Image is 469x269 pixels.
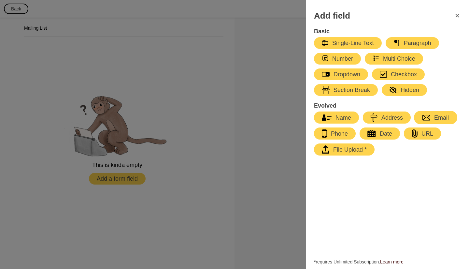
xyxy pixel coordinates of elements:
[314,259,461,265] span: requires Unlimited Subscription.
[415,112,457,124] button: Email
[314,53,361,65] button: Number
[322,55,353,63] div: Number
[314,127,356,140] button: Phone
[314,10,350,21] h3: Add field
[322,129,348,138] div: Phone
[372,68,425,80] button: Checkbox
[322,39,374,47] div: Single-Line Text
[367,130,392,138] div: Date
[322,114,351,122] div: Name
[404,127,441,140] button: URL
[380,70,417,78] div: Checkbox
[322,145,367,154] div: File Upload *
[393,39,431,47] div: Paragraph
[314,102,455,110] h4: Evolved
[373,55,415,63] div: Multi Choice
[314,27,455,35] h4: Basic
[390,86,419,94] div: Hidden
[314,112,359,124] button: Name
[386,37,439,49] button: Paragraph
[314,143,375,156] button: File Upload *
[382,84,427,96] button: Hidden
[449,8,465,23] button: FormClose
[412,129,433,138] div: URL
[322,70,360,78] div: Dropdown
[453,12,461,20] svg: FormClose
[422,114,449,122] div: Email
[314,37,382,49] button: Single-Line Text
[365,53,423,65] button: Multi Choice
[371,113,403,122] div: Address
[380,259,404,264] a: Learn more
[314,68,368,80] button: Dropdown
[314,84,378,96] button: Section Break
[363,112,411,124] button: Address
[360,127,400,140] button: Date
[322,86,370,94] div: Section Break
